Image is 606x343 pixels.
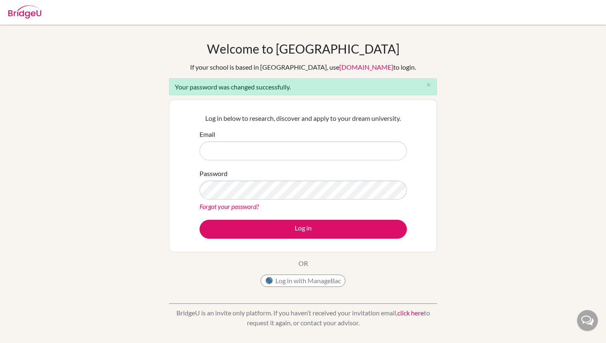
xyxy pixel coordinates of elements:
a: Forgot your password? [200,202,259,210]
p: BridgeU is an invite only platform. If you haven’t received your invitation email, to request it ... [169,308,437,328]
button: Log in [200,220,407,239]
a: click here [397,309,424,317]
div: Your password was changed successfully. [169,78,437,95]
a: [DOMAIN_NAME] [339,63,393,71]
i: close [425,82,432,88]
p: Log in below to research, discover and apply to your dream university. [200,113,407,123]
img: Bridge-U [8,5,41,19]
label: Email [200,129,215,139]
h1: Welcome to [GEOGRAPHIC_DATA] [207,41,399,56]
p: OR [298,258,308,268]
label: Password [200,169,228,179]
div: If your school is based in [GEOGRAPHIC_DATA], use to login. [190,62,416,72]
button: Close [420,79,437,91]
button: Log in with ManageBac [261,275,345,287]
